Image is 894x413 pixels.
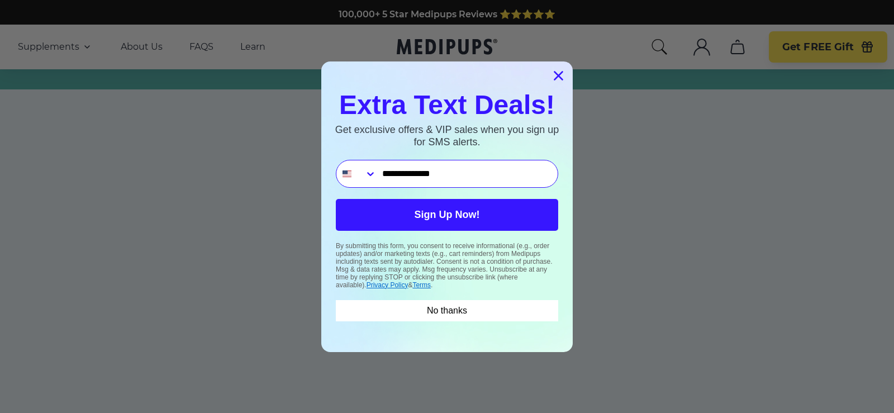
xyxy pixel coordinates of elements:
button: Close dialog [549,66,568,86]
a: Privacy Policy [367,281,408,289]
p: By submitting this form, you consent to receive informational (e.g., order updates) and/or market... [336,242,558,289]
img: United States [343,169,351,178]
button: No thanks [336,300,558,321]
button: Sign Up Now! [336,199,558,231]
button: Search Countries [336,160,377,187]
a: Terms [412,281,431,289]
span: Extra Text Deals! [339,90,555,120]
p: Get exclusive offers & VIP sales when you sign up for SMS alerts. [332,124,562,148]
